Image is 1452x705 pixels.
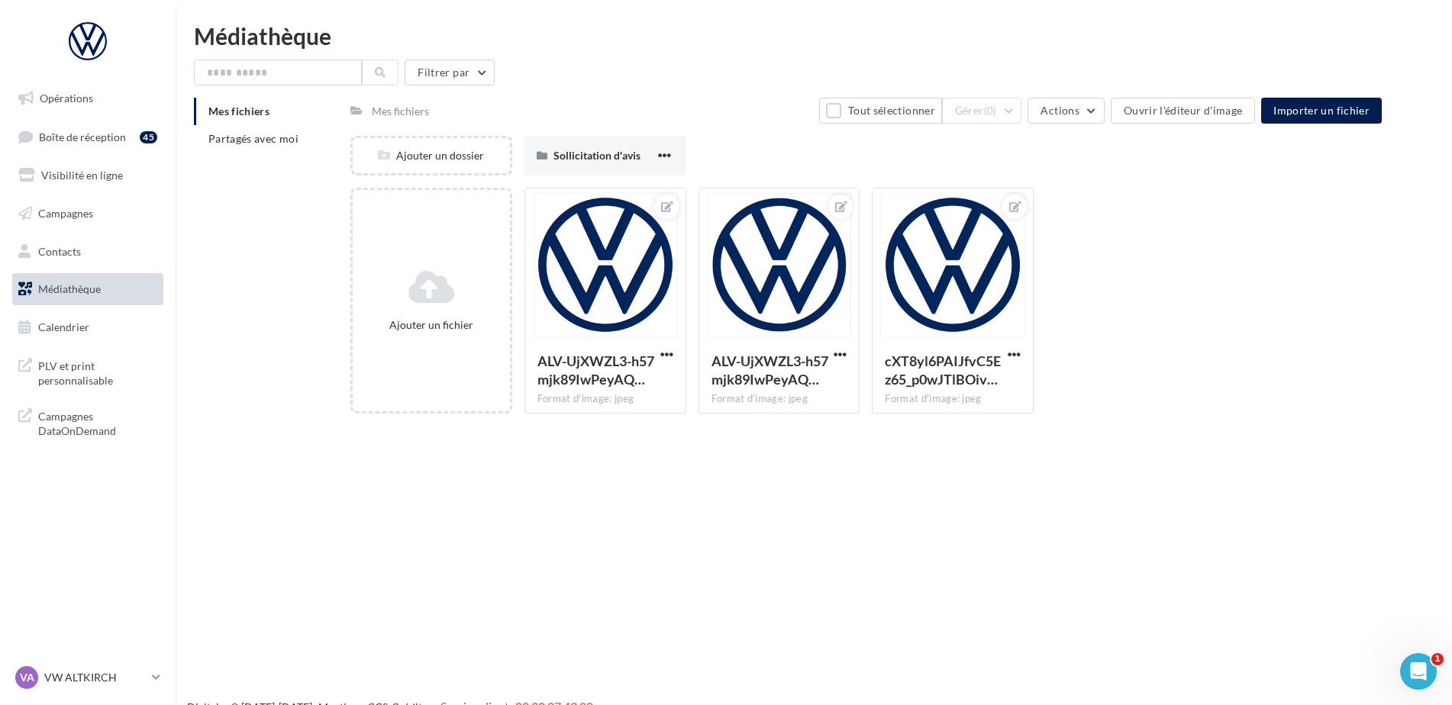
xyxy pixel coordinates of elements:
div: 45 [140,131,157,143]
span: Actions [1041,104,1079,117]
div: Format d'image: jpeg [711,392,847,406]
button: Ouvrir l'éditeur d'image [1111,98,1255,124]
div: Mes fichiers [372,104,429,119]
span: Contacts [38,244,81,257]
a: Boîte de réception45 [9,121,166,153]
span: ALV-UjXWZL3-h57mjk89IwPeyAQpMX1Ryox9_unV32XjFmguPhmcfZja [537,352,654,388]
span: cXT8yl6PAIJfvC5Ez65_p0wJTlBOivKOPtUuEWPe5bD6OQRCZ9XLGLQaf1dvts_jzrLgH2gST5RYqPBg=s0 [885,352,1001,388]
a: Visibilité en ligne [9,159,166,192]
span: ALV-UjXWZL3-h57mjk89IwPeyAQpMX1Ryox9_unV32XjFmguPhmcfZja [711,352,828,388]
span: (0) [984,105,997,117]
div: Ajouter un dossier [353,148,510,163]
a: PLV et print personnalisable [9,349,166,394]
span: Médiathèque [38,282,101,295]
span: Calendrier [38,320,89,333]
span: Importer un fichier [1273,104,1370,117]
a: Campagnes [9,198,166,230]
span: Boîte de réception [39,130,126,143]
span: Campagnes [38,207,93,220]
span: VA [20,670,34,685]
button: Actions [1028,98,1104,124]
span: Partagés avec moi [208,132,298,145]
span: 1 [1431,653,1444,665]
span: Sollicitation d'avis [553,149,640,162]
span: PLV et print personnalisable [38,356,157,388]
span: Visibilité en ligne [41,169,123,182]
span: Mes fichiers [208,105,269,117]
button: Filtrer par [405,60,495,85]
div: Format d'image: jpeg [885,392,1021,406]
a: Campagnes DataOnDemand [9,400,166,445]
div: Format d'image: jpeg [537,392,673,406]
div: Médiathèque [194,24,1434,47]
a: Opérations [9,82,166,114]
button: Importer un fichier [1261,98,1382,124]
button: Gérer(0) [942,98,1022,124]
span: Campagnes DataOnDemand [38,406,157,439]
p: VW ALTKIRCH [44,670,146,685]
div: Ajouter un fichier [359,317,504,333]
a: Contacts [9,236,166,268]
button: Tout sélectionner [819,98,941,124]
span: Opérations [40,92,93,105]
a: VA VW ALTKIRCH [12,663,163,692]
a: Médiathèque [9,273,166,305]
iframe: Intercom live chat [1400,653,1437,690]
a: Calendrier [9,311,166,343]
